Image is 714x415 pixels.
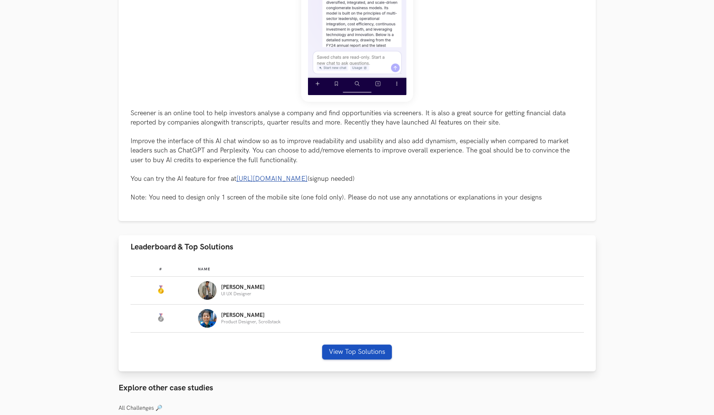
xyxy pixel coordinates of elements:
p: [PERSON_NAME] [221,284,265,290]
h3: All Challenges 🔎 [119,405,596,412]
p: Product Designer, Scrollstack [221,320,280,324]
span: # [159,267,162,271]
table: Leaderboard [130,261,584,333]
button: Leaderboard & Top Solutions [119,235,596,259]
img: Profile photo [198,281,217,300]
div: Leaderboard & Top Solutions [119,259,596,371]
a: [URL][DOMAIN_NAME] [236,175,308,183]
img: Gold Medal [156,285,165,294]
span: Leaderboard & Top Solutions [130,242,233,252]
span: Name [198,267,210,271]
h3: Explore other case studies [119,383,596,393]
img: Profile photo [198,309,217,328]
p: UI UX Designer [221,292,265,296]
button: View Top Solutions [322,345,392,359]
p: Screener is an online tool to help investors analyse a company and find opportunities via screene... [130,109,584,202]
img: Silver Medal [156,313,165,322]
p: [PERSON_NAME] [221,312,280,318]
